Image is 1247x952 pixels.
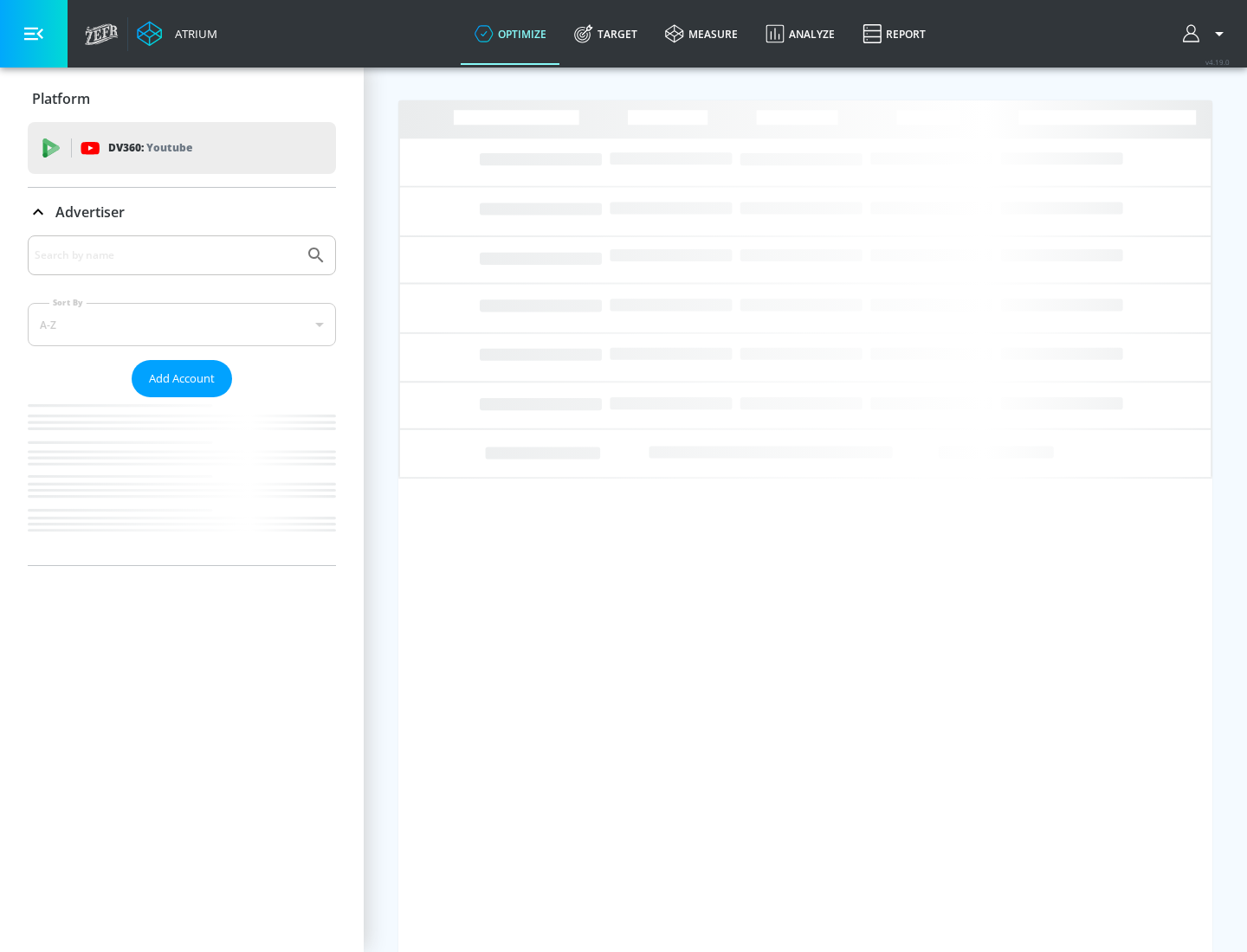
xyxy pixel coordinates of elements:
p: Advertiser [55,203,125,222]
span: v 4.19.0 [1205,57,1230,67]
div: Atrium [168,26,217,42]
label: Sort By [49,297,87,308]
p: Youtube [146,138,192,157]
a: measure [651,3,752,65]
div: Advertiser [28,235,336,565]
p: DV360: [108,138,192,158]
span: Add Account [149,369,215,389]
a: Analyze [752,3,849,65]
a: Target [560,3,651,65]
button: Add Account [132,360,232,397]
p: Platform [32,89,90,108]
a: Report [849,3,940,65]
a: Atrium [137,21,217,47]
div: DV360: Youtube [28,122,336,174]
nav: list of Advertiser [28,397,336,565]
a: optimize [461,3,560,65]
input: Search by name [35,244,297,267]
div: A-Z [28,303,336,346]
div: Platform [28,74,336,123]
div: Advertiser [28,188,336,236]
